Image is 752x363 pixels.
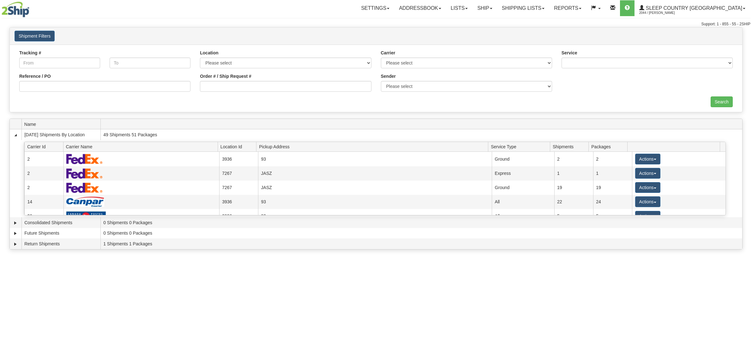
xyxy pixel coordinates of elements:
[21,129,100,140] td: [DATE] Shipments By Location
[635,168,660,179] button: Actions
[258,181,492,195] td: JASZ
[12,241,19,247] a: Expand
[639,10,687,16] span: 2044 / [PERSON_NAME]
[21,238,100,249] td: Return Shipments
[100,238,742,249] td: 1 Shipments 1 Packages
[258,209,492,223] td: 93
[635,182,660,193] button: Actions
[635,211,660,222] button: Actions
[593,181,632,195] td: 19
[635,0,750,16] a: Sleep Country [GEOGRAPHIC_DATA] 2044 / [PERSON_NAME]
[562,50,577,56] label: Service
[66,211,106,221] img: Canada Post
[21,228,100,239] td: Future Shipments
[66,142,218,151] span: Carrier Name
[2,22,750,27] div: Support: 1 - 855 - 55 - 2SHIP
[258,195,492,209] td: 93
[381,50,395,56] label: Carrier
[2,2,29,17] img: logo2044.jpg
[593,152,632,166] td: 2
[200,73,251,79] label: Order # / Ship Request #
[219,195,258,209] td: 3936
[644,5,742,11] span: Sleep Country [GEOGRAPHIC_DATA]
[497,0,549,16] a: Shipping lists
[492,166,554,181] td: Express
[200,50,218,56] label: Location
[549,0,586,16] a: Reports
[12,132,19,138] a: Collapse
[635,154,660,164] button: Actions
[15,31,55,41] button: Shipment Filters
[711,96,733,107] input: Search
[66,168,103,179] img: FedEx Express®
[553,142,589,151] span: Shipments
[220,142,256,151] span: Location Id
[100,129,742,140] td: 49 Shipments 51 Packages
[12,230,19,237] a: Expand
[492,181,554,195] td: Ground
[27,142,63,151] span: Carrier Id
[593,209,632,223] td: 5
[12,220,19,226] a: Expand
[554,166,593,181] td: 1
[219,181,258,195] td: 7267
[21,217,100,228] td: Consolidated Shipments
[446,0,472,16] a: Lists
[24,195,63,209] td: 14
[24,209,63,223] td: 20
[554,181,593,195] td: 19
[259,142,488,151] span: Pickup Address
[100,217,742,228] td: 0 Shipments 0 Packages
[100,228,742,239] td: 0 Shipments 0 Packages
[219,166,258,181] td: 7267
[554,152,593,166] td: 2
[110,58,190,68] input: To
[258,166,492,181] td: JASZ
[381,73,396,79] label: Sender
[19,58,100,68] input: From
[258,152,492,166] td: 93
[219,209,258,223] td: 3936
[19,50,41,56] label: Tracking #
[19,73,51,79] label: Reference / PO
[24,181,63,195] td: 2
[554,195,593,209] td: 22
[356,0,394,16] a: Settings
[66,197,104,207] img: Canpar
[591,142,627,151] span: Packages
[554,209,593,223] td: 5
[492,152,554,166] td: Ground
[593,195,632,209] td: 24
[66,154,103,164] img: FedEx Express®
[219,152,258,166] td: 3936
[66,182,103,193] img: FedEx Express®
[492,195,554,209] td: All
[737,149,751,214] iframe: chat widget
[24,166,63,181] td: 2
[394,0,446,16] a: Addressbook
[24,119,100,129] span: Name
[492,209,554,223] td: All
[635,196,660,207] button: Actions
[472,0,497,16] a: Ship
[24,152,63,166] td: 2
[593,166,632,181] td: 1
[491,142,550,151] span: Service Type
